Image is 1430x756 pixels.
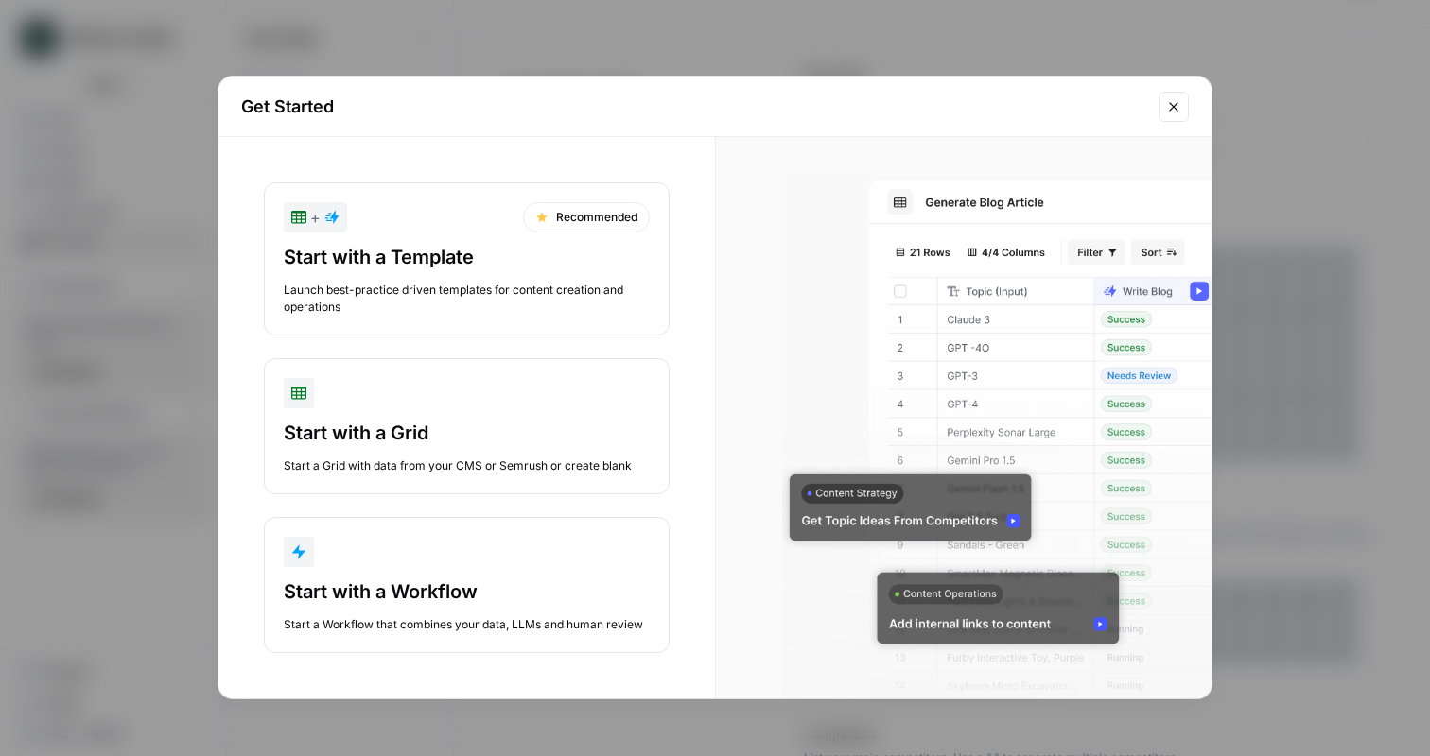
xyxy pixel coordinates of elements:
button: Start with a WorkflowStart a Workflow that combines your data, LLMs and human review [264,517,670,653]
div: Start with a Template [284,244,650,270]
div: Start a Grid with data from your CMS or Semrush or create blank [284,457,650,474]
div: Start with a Grid [284,420,650,446]
h2: Get Started [241,94,1147,120]
div: Start a Workflow that combines your data, LLMs and human review [284,616,650,633]
div: Launch best-practice driven templates for content creation and operations [284,282,650,316]
button: Start with a GridStart a Grid with data from your CMS or Semrush or create blank [264,358,670,494]
button: Close modal [1159,92,1189,122]
button: +RecommendedStart with a TemplateLaunch best-practice driven templates for content creation and o... [264,182,670,335]
div: Recommended [523,202,650,232]
div: Start with a Workflow [284,578,650,605]
div: + [291,206,340,229]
